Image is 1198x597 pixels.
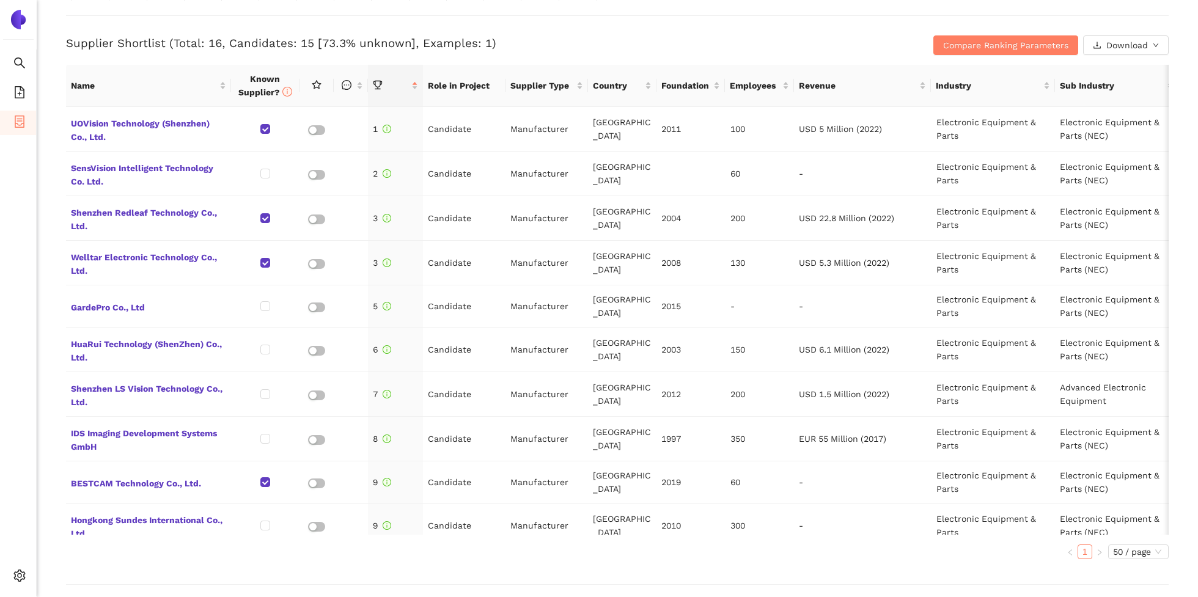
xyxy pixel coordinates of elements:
td: Electronic Equipment & Parts [932,196,1055,241]
td: [GEOGRAPHIC_DATA] [588,372,656,417]
span: info-circle [383,434,391,443]
td: Candidate [423,461,505,504]
span: info-circle [383,521,391,530]
span: 50 / page [1113,545,1164,559]
span: file-add [13,82,26,106]
td: Electronic Equipment & Parts [932,504,1055,548]
td: [GEOGRAPHIC_DATA] [588,461,656,504]
td: Electronic Equipment & Parts [932,241,1055,285]
span: Known Supplier? [238,74,292,97]
span: GardePro Co., Ltd [71,298,226,314]
td: Candidate [423,241,505,285]
span: IDS Imaging Development Systems GmbH [71,424,226,453]
span: info-circle [383,125,391,133]
td: Electronic Equipment & Parts (NEC) [1055,285,1178,328]
span: Download [1106,38,1148,52]
td: Manufacturer [505,328,588,372]
td: Electronic Equipment & Parts [932,417,1055,461]
span: right [1096,549,1103,556]
td: Electronic Equipment & Parts (NEC) [1055,417,1178,461]
span: search [13,53,26,77]
span: HuaRui Technology (ShenZhen) Co., Ltd. [71,335,226,364]
span: Revenue [799,79,917,92]
span: left [1067,549,1074,556]
th: this column's title is Foundation,this column is sortable [656,65,725,107]
span: - [799,301,803,311]
span: Employees [730,79,779,92]
span: - [799,521,803,530]
li: Next Page [1092,544,1107,559]
span: info-circle [383,345,391,354]
td: Manufacturer [505,241,588,285]
td: Candidate [423,285,505,328]
td: 300 [726,504,794,548]
span: info-circle [383,390,391,398]
td: Electronic Equipment & Parts [932,328,1055,372]
td: Manufacturer [505,196,588,241]
th: this column's title is Supplier Type,this column is sortable [505,65,588,107]
span: star [312,80,322,90]
span: 2 [373,169,391,178]
td: Electronic Equipment & Parts (NEC) [1055,461,1178,504]
td: Manufacturer [505,285,588,328]
span: - [799,477,803,487]
td: - [726,285,794,328]
td: Candidate [423,417,505,461]
span: USD 22.8 Million (2022) [799,213,894,223]
td: Manufacturer [505,417,588,461]
span: USD 5 Million (2022) [799,124,882,134]
td: Candidate [423,504,505,548]
td: 2003 [656,328,725,372]
span: info-circle [282,87,292,97]
th: this column's title is Industry,this column is sortable [931,65,1054,107]
span: USD 6.1 Million (2022) [799,345,889,354]
td: [GEOGRAPHIC_DATA] [588,152,656,196]
span: 8 [373,434,391,444]
th: this column's title is Name,this column is sortable [66,65,231,107]
td: 60 [726,461,794,504]
span: container [13,111,26,136]
td: 200 [726,372,794,417]
span: down [1153,42,1159,49]
span: Compare Ranking Parameters [943,38,1068,52]
td: Manufacturer [505,372,588,417]
button: Compare Ranking Parameters [933,35,1078,55]
img: Logo [9,10,28,29]
th: this column's title is Sub Industry,this column is sortable [1055,65,1178,107]
th: this column's title is Country,this column is sortable [588,65,656,107]
span: Sub Industry [1060,79,1164,92]
td: Electronic Equipment & Parts [932,461,1055,504]
td: Manufacturer [505,504,588,548]
td: 1997 [656,417,725,461]
span: info-circle [383,302,391,310]
td: Electronic Equipment & Parts [932,152,1055,196]
span: Foundation [661,79,711,92]
h3: Supplier Shortlist (Total: 16, Candidates: 15 [73.3% unknown], Examples: 1) [66,35,801,51]
span: info-circle [383,214,391,222]
td: Electronic Equipment & Parts (NEC) [1055,241,1178,285]
td: 2008 [656,241,725,285]
td: Electronic Equipment & Parts (NEC) [1055,504,1178,548]
span: SensVision Intelligent Technology Co. Ltd. [71,159,226,188]
td: Electronic Equipment & Parts [932,107,1055,152]
span: Supplier Type [510,79,574,92]
span: info-circle [383,169,391,178]
span: 1 [373,124,391,134]
span: USD 5.3 Million (2022) [799,258,889,268]
th: Role in Project [423,65,505,107]
td: [GEOGRAPHIC_DATA] [588,417,656,461]
td: Manufacturer [505,152,588,196]
span: 3 [373,258,391,268]
td: Candidate [423,328,505,372]
td: 150 [726,328,794,372]
span: 5 [373,301,391,311]
th: this column is sortable [334,65,368,107]
span: Shenzhen Redleaf Technology Co., Ltd. [71,203,226,233]
td: [GEOGRAPHIC_DATA] [588,241,656,285]
td: [GEOGRAPHIC_DATA] [588,285,656,328]
td: 350 [726,417,794,461]
span: info-circle [383,478,391,486]
td: 2012 [656,372,725,417]
span: setting [13,565,26,590]
span: - [799,169,803,178]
